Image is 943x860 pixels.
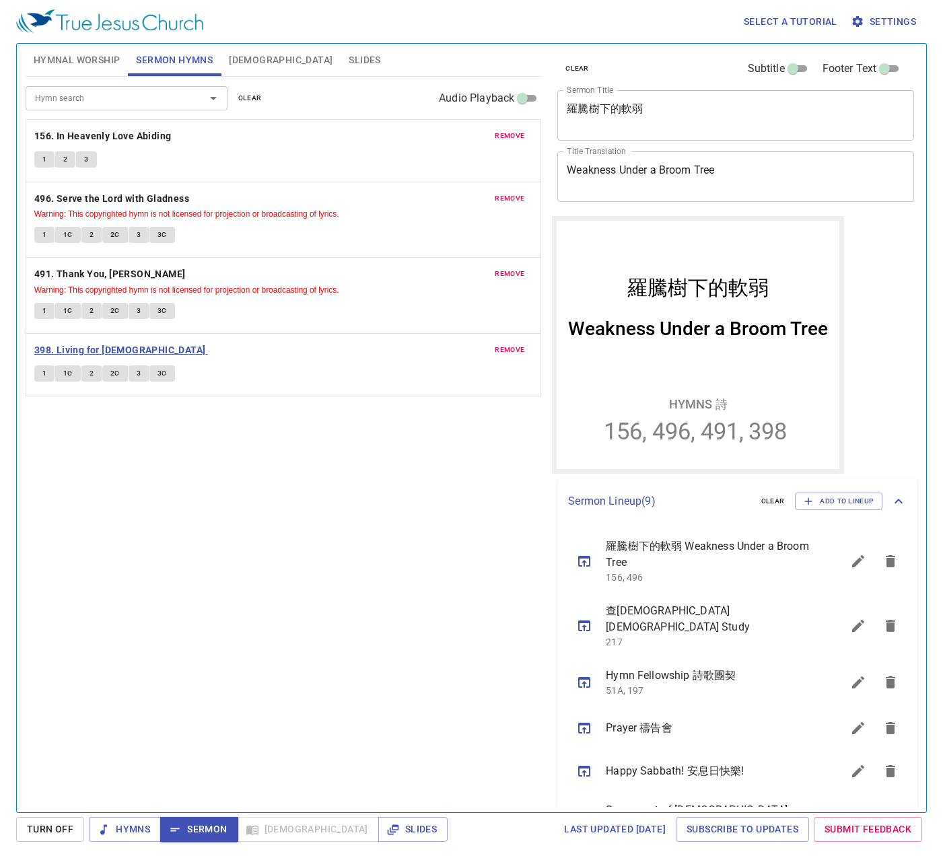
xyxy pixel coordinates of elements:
[34,190,189,207] b: 496. Serve the Lord with Gladness
[848,9,921,34] button: Settings
[16,9,203,34] img: True Jesus Church
[149,365,175,382] button: 3C
[559,817,671,842] a: Last updated [DATE]
[606,571,810,584] p: 156, 496
[42,305,46,317] span: 1
[487,128,532,144] button: remove
[565,63,589,75] span: clear
[487,342,532,358] button: remove
[102,365,128,382] button: 2C
[389,821,437,838] span: Slides
[564,821,666,838] span: Last updated [DATE]
[137,229,141,241] span: 3
[89,817,161,842] button: Hymns
[137,367,141,380] span: 3
[42,229,46,241] span: 1
[378,817,448,842] button: Slides
[34,365,55,382] button: 1
[230,90,270,106] button: clear
[606,802,810,818] span: Sacrament of [DEMOGRAPHIC_DATA]
[34,227,55,243] button: 1
[557,61,597,77] button: clear
[55,151,75,168] button: 2
[55,365,81,382] button: 1C
[34,342,206,359] b: 398. Living for [DEMOGRAPHIC_DATA]
[606,668,810,684] span: Hymn Fellowship 詩歌團契
[349,52,380,69] span: Slides
[158,229,167,241] span: 3C
[129,303,149,319] button: 3
[495,344,524,356] span: remove
[55,303,81,319] button: 1C
[158,367,167,380] span: 3C
[814,817,922,842] a: Submit Feedback
[81,227,102,243] button: 2
[238,92,262,104] span: clear
[552,216,844,474] iframe: from-child
[81,303,102,319] button: 2
[676,817,809,842] a: Subscribe to Updates
[100,821,150,838] span: Hymns
[204,89,223,108] button: Open
[487,190,532,207] button: remove
[110,229,120,241] span: 2C
[567,164,905,189] textarea: Weakness Under a Broom Tree
[110,305,120,317] span: 2C
[63,153,67,166] span: 2
[27,821,73,838] span: Turn Off
[158,305,167,317] span: 3C
[34,128,172,145] b: 156. In Heavenly Love Abiding
[34,128,174,145] button: 156. In Heavenly Love Abiding
[34,303,55,319] button: 1
[804,495,874,507] span: Add to Lineup
[606,720,810,736] span: Prayer 禱告會
[149,227,175,243] button: 3C
[606,684,810,697] p: 51A, 197
[495,268,524,280] span: remove
[567,102,905,128] textarea: 羅騰樹下的軟弱
[90,305,94,317] span: 2
[63,305,73,317] span: 1C
[853,13,916,30] span: Settings
[34,190,192,207] button: 496. Serve the Lord with Gladness
[753,493,793,509] button: clear
[16,817,84,842] button: Turn Off
[748,61,785,77] span: Subtitle
[487,266,532,282] button: remove
[825,821,911,838] span: Submit Feedback
[102,303,128,319] button: 2C
[495,130,524,142] span: remove
[102,227,128,243] button: 2C
[823,61,877,77] span: Footer Text
[63,229,73,241] span: 1C
[110,367,120,380] span: 2C
[687,821,798,838] span: Subscribe to Updates
[149,303,175,319] button: 3C
[761,495,785,507] span: clear
[171,821,227,838] span: Sermon
[606,763,810,779] span: Happy Sabbath! 安息日快樂!
[34,285,339,295] small: Warning: This copyrighted hymn is not licensed for projection or broadcasting of lyrics.
[129,365,149,382] button: 3
[34,52,120,69] span: Hymnal Worship
[557,479,917,524] div: Sermon Lineup(9)clearAdd to Lineup
[55,227,81,243] button: 1C
[738,9,843,34] button: Select a tutorial
[76,151,96,168] button: 3
[63,367,73,380] span: 1C
[795,493,882,510] button: Add to Lineup
[606,538,810,571] span: 羅騰樹下的軟弱 Weakness Under a Broom Tree
[42,367,46,380] span: 1
[90,367,94,380] span: 2
[160,817,238,842] button: Sermon
[136,52,213,69] span: Sermon Hymns
[34,209,339,219] small: Warning: This copyrighted hymn is not licensed for projection or broadcasting of lyrics.
[34,266,186,283] b: 491. Thank You, [PERSON_NAME]
[34,266,188,283] button: 491. Thank You, [PERSON_NAME]
[129,227,149,243] button: 3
